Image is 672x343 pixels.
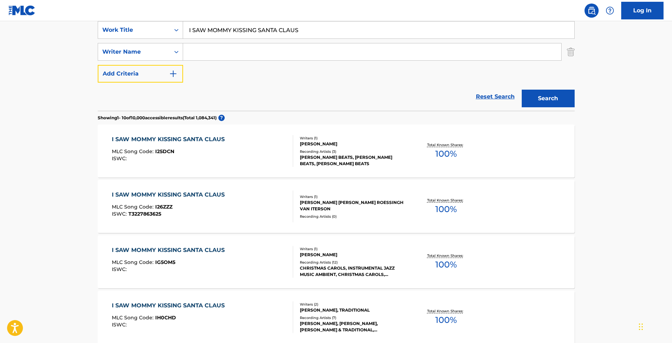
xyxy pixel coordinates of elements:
[98,125,575,177] a: I SAW MOMMY KISSING SANTA CLAUSMLC Song Code:I25DCNISWC:Writers (1)[PERSON_NAME]Recording Artists...
[102,48,166,56] div: Writer Name
[112,321,128,328] span: ISWC :
[300,315,406,320] div: Recording Artists ( 7 )
[98,235,575,288] a: I SAW MOMMY KISSING SANTA CLAUSMLC Song Code:IG5OM5ISWC:Writers (1)[PERSON_NAME]Recording Artists...
[112,148,155,155] span: MLC Song Code :
[435,148,457,160] span: 100 %
[300,214,406,219] div: Recording Artists ( 0 )
[112,266,128,272] span: ISWC :
[112,155,128,162] span: ISWC :
[435,203,457,216] span: 100 %
[300,141,406,147] div: [PERSON_NAME]
[112,314,155,321] span: MLC Song Code :
[300,194,406,199] div: Writers ( 1 )
[112,211,128,217] span: ISWC :
[587,6,596,15] img: search
[300,149,406,154] div: Recording Artists ( 3 )
[112,246,228,254] div: I SAW MOMMY KISSING SANTA CLAUS
[98,115,217,121] p: Showing 1 - 10 of 10,000 accessible results (Total 1,084,341 )
[155,314,176,321] span: IH0CHD
[112,191,228,199] div: I SAW MOMMY KISSING SANTA CLAUS
[300,246,406,252] div: Writers ( 1 )
[218,115,225,121] span: ?
[300,154,406,167] div: [PERSON_NAME] BEATS, [PERSON_NAME] BEATS, [PERSON_NAME] BEATS
[300,199,406,212] div: [PERSON_NAME] [PERSON_NAME] ROESSINGH VAN ITERSON
[300,302,406,307] div: Writers ( 2 )
[603,4,617,18] div: Help
[300,320,406,333] div: [PERSON_NAME], [PERSON_NAME], [PERSON_NAME] & TRADITIONAL, [PERSON_NAME], [PERSON_NAME], [PERSON_...
[427,308,465,314] p: Total Known Shares:
[639,316,643,337] div: ドラッグ
[567,43,575,61] img: Delete Criterion
[112,259,155,265] span: MLC Song Code :
[128,211,161,217] span: T3227863625
[112,301,228,310] div: I SAW MOMMY KISSING SANTA CLAUS
[155,148,174,155] span: I25DCN
[522,90,575,107] button: Search
[300,252,406,258] div: [PERSON_NAME]
[427,253,465,258] p: Total Known Shares:
[427,198,465,203] p: Total Known Shares:
[169,70,177,78] img: 9d2ae6d4665cec9f34b9.svg
[637,309,672,343] iframe: Chat Widget
[300,265,406,278] div: CHRISTMAS CAROLS, INSTRUMENTAL JAZZ MUSIC AMBIENT, CHRISTMAS CAROLS, INSTRUMENTAL JAZZ MUSIC AMBI...
[155,204,172,210] span: I26ZZZ
[585,4,599,18] a: Public Search
[98,180,575,233] a: I SAW MOMMY KISSING SANTA CLAUSMLC Song Code:I26ZZZISWC:T3227863625Writers (1)[PERSON_NAME] [PERS...
[621,2,664,19] a: Log In
[102,26,166,34] div: Work Title
[435,314,457,326] span: 100 %
[112,135,228,144] div: I SAW MOMMY KISSING SANTA CLAUS
[637,309,672,343] div: チャットウィジェット
[155,259,175,265] span: IG5OM5
[435,258,457,271] span: 100 %
[98,21,575,111] form: Search Form
[472,89,518,104] a: Reset Search
[427,142,465,148] p: Total Known Shares:
[112,204,155,210] span: MLC Song Code :
[300,136,406,141] div: Writers ( 1 )
[300,260,406,265] div: Recording Artists ( 12 )
[606,6,614,15] img: help
[300,307,406,313] div: [PERSON_NAME], TRADITIONAL
[98,65,183,83] button: Add Criteria
[8,5,36,16] img: MLC Logo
